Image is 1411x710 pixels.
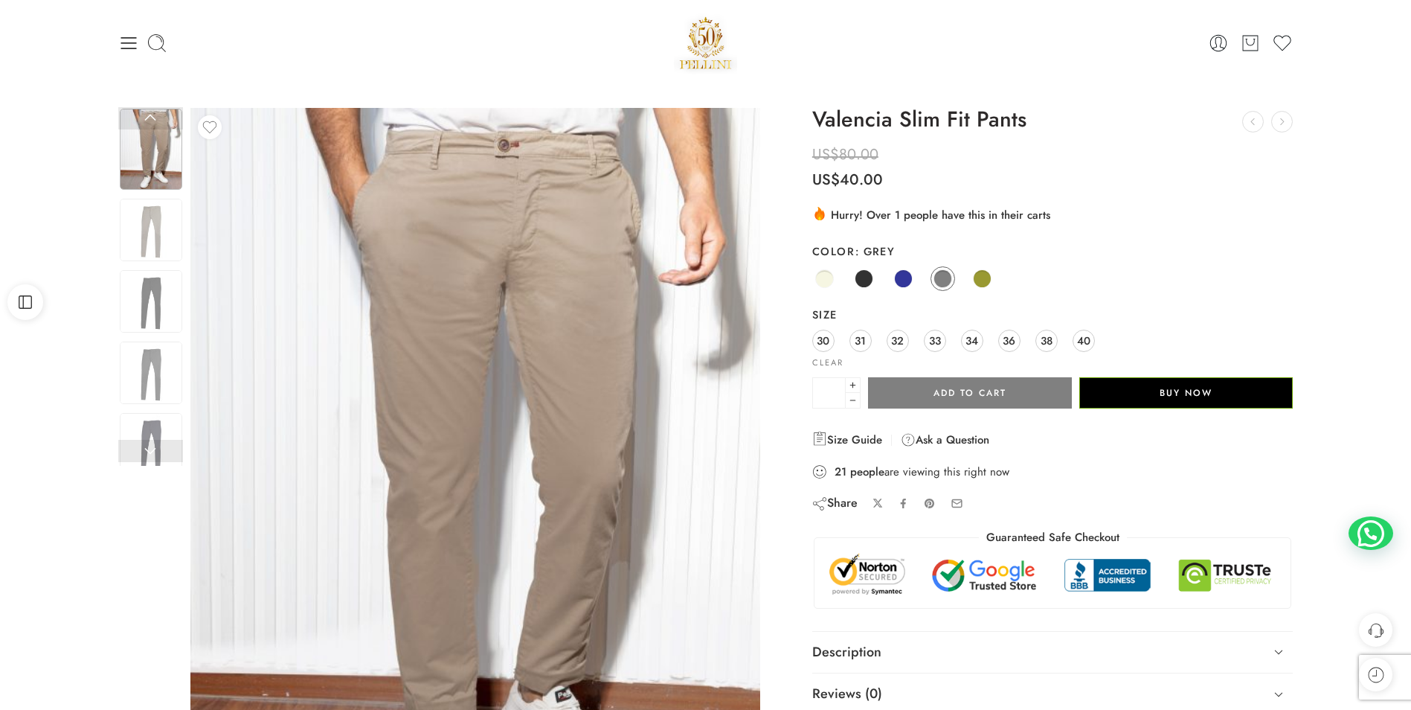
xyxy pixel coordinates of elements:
label: Color [812,244,1293,259]
img: 4635af7be889439a8d52db2ea3f5a161-Original-scaled-1.jpeg [120,413,182,476]
a: Size Guide [812,431,882,449]
a: Email to your friends [951,497,963,510]
span: Grey [855,243,895,259]
a: 40 [1073,330,1095,352]
button: Add to cart [868,377,1072,409]
img: 4635af7be889439a8d52db2ea3f5a161-Original-scaled-1.jpeg [120,199,182,261]
a: 33 [924,330,946,352]
strong: 21 [835,464,846,479]
img: 4635af7be889439a8d52db2ea3f5a161-Original-scaled-1.jpeg [120,342,182,404]
img: 4635af7be889439a8d52db2ea3f5a161-Original-scaled-1.jpeg [120,109,182,190]
a: Clear options [812,359,843,367]
a: Ask a Question [901,431,989,449]
div: Share [812,495,858,511]
label: Size [812,307,1293,322]
span: US$ [812,144,839,165]
a: 32 [887,330,909,352]
span: 36 [1003,330,1015,351]
div: Hurry! Over 1 people have this in their carts [812,205,1293,223]
a: Login / Register [1208,33,1229,54]
div: are viewing this right now [812,464,1293,480]
a: Pin on Pinterest [924,498,936,510]
a: Description [812,632,1293,674]
a: Cart [1240,33,1261,54]
a: 31 [849,330,872,352]
legend: Guaranteed Safe Checkout [979,530,1127,546]
span: 38 [1041,330,1052,351]
img: 4635af7be889439a8d52db2ea3f5a161-Original-scaled-1.jpeg [120,270,182,333]
input: Product quantity [812,377,846,409]
img: Trust [826,553,1280,597]
button: Buy Now [1079,377,1293,409]
img: Pellini [674,11,738,74]
span: US$ [812,169,840,191]
span: 34 [965,330,978,351]
a: Pellini - [674,11,738,74]
a: Share on Facebook [898,498,909,509]
a: 38 [1035,330,1058,352]
a: 36 [998,330,1021,352]
a: Wishlist [1272,33,1293,54]
a: 34 [961,330,983,352]
a: 30 [812,330,835,352]
bdi: 40.00 [812,169,883,191]
strong: people [850,464,884,479]
bdi: 80.00 [812,144,878,165]
span: 33 [929,330,941,351]
span: 31 [855,330,866,351]
span: 32 [891,330,904,351]
span: 40 [1077,330,1090,351]
a: Share on X [872,498,884,509]
h1: Valencia Slim Fit Pants [812,108,1293,132]
span: 30 [817,330,829,351]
